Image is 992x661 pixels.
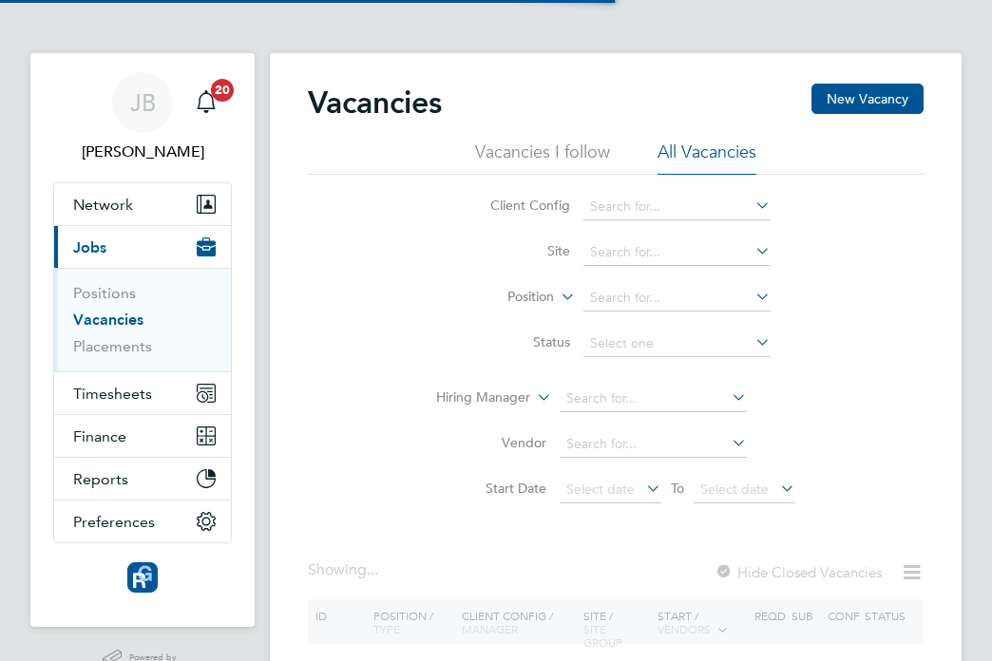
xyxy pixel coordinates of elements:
span: ... [367,560,378,579]
button: Finance [54,415,231,457]
div: Showing [308,560,382,580]
input: Search for... [583,239,771,266]
label: Site [461,242,570,259]
label: Start Date [437,480,546,497]
button: Network [54,183,231,225]
button: New Vacancy [811,84,924,114]
li: Vacancies I follow [475,141,610,175]
label: Position [445,288,554,307]
span: Timesheets [73,385,152,403]
button: Jobs [54,226,231,268]
button: Preferences [54,500,231,542]
button: Reports [54,458,231,500]
span: 20 [211,79,234,102]
a: Vacancies [73,311,143,329]
span: JB [130,90,156,115]
input: Search for... [560,386,747,412]
a: 20 [187,72,225,133]
a: Go to home page [53,562,232,593]
label: Vendor [437,434,546,451]
span: Select date [566,481,635,498]
span: To [665,476,690,500]
div: Jobs [54,268,231,371]
span: Finance [73,427,126,445]
span: Joe Belsten [53,141,232,163]
span: Preferences [73,513,155,531]
label: Hiring Manager [421,388,530,407]
button: Timesheets [54,372,231,414]
input: Search for... [560,431,747,458]
h2: Vacancies [308,84,442,122]
span: Select date [700,481,769,498]
span: Reports [73,470,128,488]
input: Search for... [583,194,771,220]
label: Status [461,333,570,350]
a: Positions [73,284,136,302]
input: Search for... [583,285,771,312]
img: resourcinggroup-logo-retina.png [127,562,158,593]
label: Client Config [461,197,570,214]
label: Hide Closed Vacancies [715,563,882,581]
span: Network [73,196,133,214]
a: Placements [73,337,152,355]
nav: Main navigation [30,53,255,627]
span: Jobs [73,238,106,256]
input: Select one [583,330,771,357]
li: All Vacancies [658,141,756,175]
a: JB[PERSON_NAME] [53,72,232,163]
